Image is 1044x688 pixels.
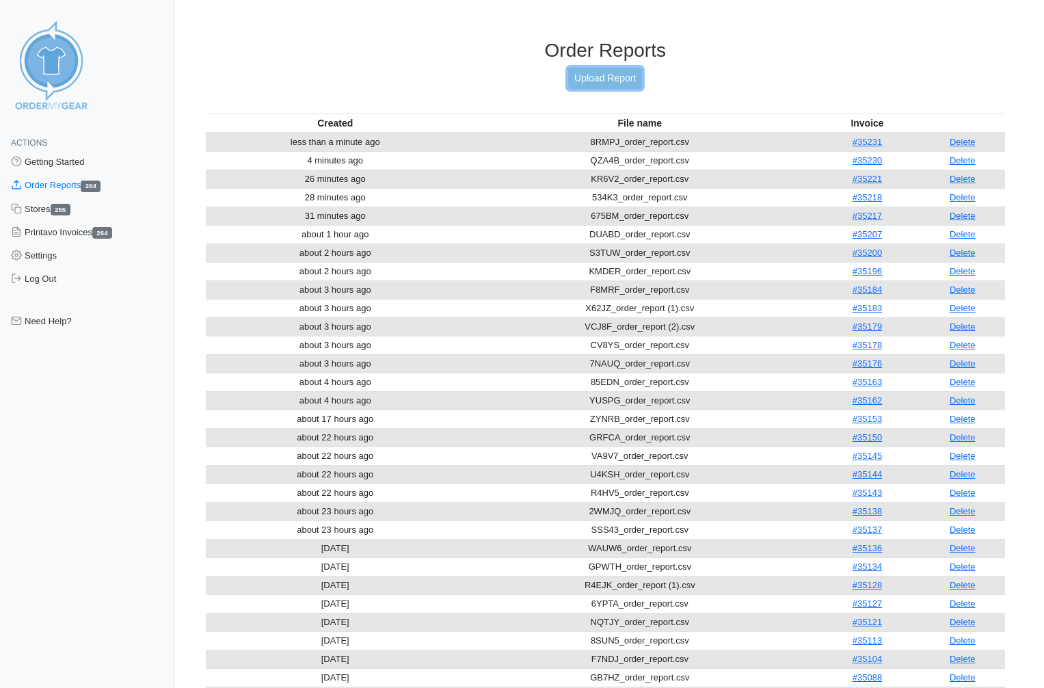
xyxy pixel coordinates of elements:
[950,303,976,313] a: Delete
[853,137,882,147] a: #35231
[206,133,465,152] td: less than a minute ago
[206,557,465,576] td: [DATE]
[853,469,882,479] a: #35144
[465,151,815,170] td: QZA4B_order_report.csv
[465,114,815,133] th: File name
[206,484,465,502] td: about 22 hours ago
[206,262,465,280] td: about 2 hours ago
[465,447,815,465] td: VA9V7_order_report.csv
[853,395,882,406] a: #35162
[465,354,815,373] td: 7NAUQ_order_report.csv
[465,428,815,447] td: GRFCA_order_report.csv
[206,373,465,391] td: about 4 hours ago
[465,262,815,280] td: KMDER_order_report.csv
[950,654,976,664] a: Delete
[950,395,976,406] a: Delete
[853,174,882,184] a: #35221
[950,377,976,387] a: Delete
[853,543,882,553] a: #35136
[51,204,70,215] span: 255
[950,561,976,572] a: Delete
[950,248,976,258] a: Delete
[950,174,976,184] a: Delete
[853,617,882,627] a: #35121
[206,650,465,668] td: [DATE]
[853,525,882,535] a: #35137
[206,336,465,354] td: about 3 hours ago
[950,285,976,295] a: Delete
[206,428,465,447] td: about 22 hours ago
[950,617,976,627] a: Delete
[853,192,882,202] a: #35218
[950,137,976,147] a: Delete
[853,266,882,276] a: #35196
[465,650,815,668] td: F7NDJ_order_report.csv
[950,525,976,535] a: Delete
[465,484,815,502] td: R4HV5_order_report.csv
[853,211,882,221] a: #35217
[950,672,976,683] a: Delete
[206,410,465,428] td: about 17 hours ago
[950,469,976,479] a: Delete
[853,248,882,258] a: #35200
[465,336,815,354] td: CV8YS_order_report.csv
[206,280,465,299] td: about 3 hours ago
[206,520,465,539] td: about 23 hours ago
[206,225,465,243] td: about 1 hour ago
[206,631,465,650] td: [DATE]
[853,506,882,516] a: #35138
[206,594,465,613] td: [DATE]
[465,317,815,336] td: VCJ8F_order_report (2).csv
[206,576,465,594] td: [DATE]
[206,39,1006,62] h3: Order Reports
[853,229,882,239] a: #35207
[950,488,976,498] a: Delete
[853,635,882,646] a: #35113
[853,451,882,461] a: #35145
[853,598,882,609] a: #35127
[465,502,815,520] td: 2WMJQ_order_report.csv
[465,557,815,576] td: GPWTH_order_report.csv
[950,340,976,350] a: Delete
[206,613,465,631] td: [DATE]
[206,465,465,484] td: about 22 hours ago
[853,340,882,350] a: #35178
[465,613,815,631] td: NQTJY_order_report.csv
[950,635,976,646] a: Delete
[206,299,465,317] td: about 3 hours ago
[465,188,815,207] td: 534K3_order_report.csv
[950,266,976,276] a: Delete
[11,138,47,148] span: Actions
[950,414,976,424] a: Delete
[465,170,815,188] td: KR6V2_order_report.csv
[206,668,465,687] td: [DATE]
[853,377,882,387] a: #35163
[950,580,976,590] a: Delete
[465,299,815,317] td: X62JZ_order_report (1).csv
[853,414,882,424] a: #35153
[465,133,815,152] td: 8RMPJ_order_report.csv
[853,654,882,664] a: #35104
[950,451,976,461] a: Delete
[92,227,112,239] span: 264
[853,432,882,442] a: #35150
[81,181,101,192] span: 264
[815,114,920,133] th: Invoice
[206,539,465,557] td: [DATE]
[950,321,976,332] a: Delete
[465,594,815,613] td: 6YPTA_order_report.csv
[465,373,815,391] td: 85EDN_order_report.csv
[853,580,882,590] a: #35128
[950,432,976,442] a: Delete
[853,672,882,683] a: #35088
[465,539,815,557] td: WAUW6_order_report.csv
[950,229,976,239] a: Delete
[568,68,642,89] a: Upload Report
[206,447,465,465] td: about 22 hours ago
[950,506,976,516] a: Delete
[950,211,976,221] a: Delete
[853,285,882,295] a: #35184
[853,303,882,313] a: #35183
[206,151,465,170] td: 4 minutes ago
[206,317,465,336] td: about 3 hours ago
